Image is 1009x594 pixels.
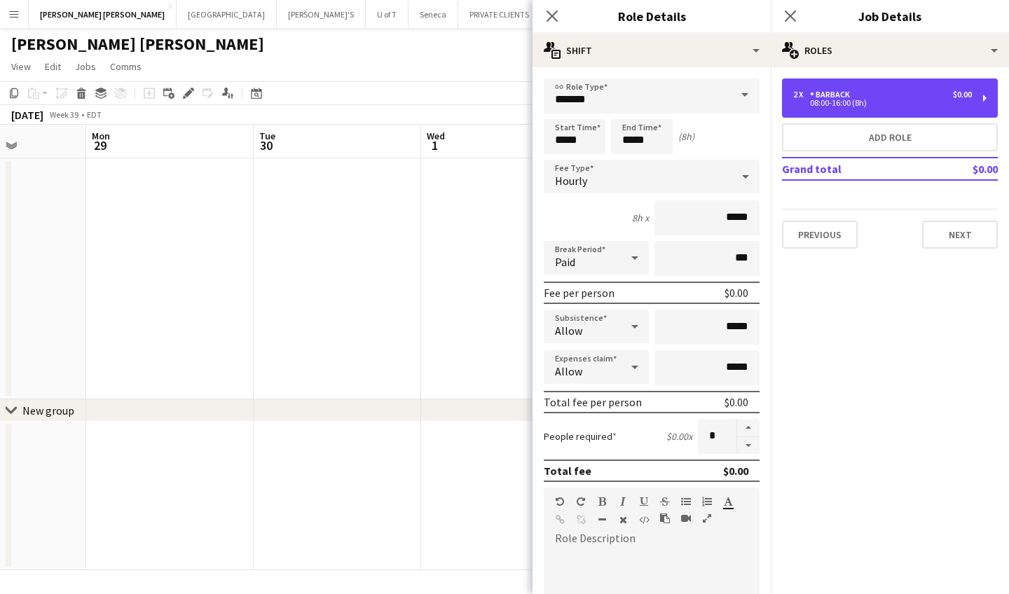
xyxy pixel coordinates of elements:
[793,99,972,106] div: 08:00-16:00 (8h)
[723,464,748,478] div: $0.00
[533,34,771,67] div: Shift
[702,496,712,507] button: Ordered List
[632,212,649,224] div: 8h x
[618,514,628,525] button: Clear Formatting
[771,7,1009,25] h3: Job Details
[725,395,748,409] div: $0.00
[555,174,587,188] span: Hourly
[87,109,102,120] div: EDT
[39,57,67,76] a: Edit
[597,514,607,525] button: Horizontal Line
[639,496,649,507] button: Underline
[681,496,691,507] button: Unordered List
[90,137,110,153] span: 29
[922,221,998,249] button: Next
[782,123,998,151] button: Add role
[678,130,694,143] div: (8h)
[702,513,712,524] button: Fullscreen
[75,60,96,73] span: Jobs
[366,1,409,28] button: U of T
[723,496,733,507] button: Text Color
[555,255,575,269] span: Paid
[11,60,31,73] span: View
[257,137,275,153] span: 30
[737,437,760,455] button: Decrease
[737,419,760,437] button: Increase
[533,7,771,25] h3: Role Details
[555,364,582,378] span: Allow
[810,90,856,99] div: BARBACK
[177,1,277,28] button: [GEOGRAPHIC_DATA]
[45,60,61,73] span: Edit
[69,57,102,76] a: Jobs
[681,513,691,524] button: Insert video
[597,496,607,507] button: Bold
[660,496,670,507] button: Strikethrough
[259,130,275,142] span: Tue
[104,57,147,76] a: Comms
[544,395,642,409] div: Total fee per person
[427,130,445,142] span: Wed
[639,514,649,525] button: HTML Code
[793,90,810,99] div: 2 x
[458,1,541,28] button: PRIVATE CLIENTS
[544,430,617,443] label: People required
[771,34,1009,67] div: Roles
[618,496,628,507] button: Italic
[425,137,445,153] span: 1
[29,1,177,28] button: [PERSON_NAME] [PERSON_NAME]
[725,286,748,300] div: $0.00
[953,90,972,99] div: $0.00
[11,34,264,55] h1: [PERSON_NAME] [PERSON_NAME]
[660,513,670,524] button: Paste as plain text
[277,1,366,28] button: [PERSON_NAME]'S
[555,324,582,338] span: Allow
[576,496,586,507] button: Redo
[110,60,142,73] span: Comms
[11,108,43,122] div: [DATE]
[932,158,998,180] td: $0.00
[46,109,81,120] span: Week 39
[544,286,615,300] div: Fee per person
[555,496,565,507] button: Undo
[782,158,932,180] td: Grand total
[409,1,458,28] button: Seneca
[6,57,36,76] a: View
[22,403,74,417] div: New group
[544,464,591,478] div: Total fee
[666,430,692,443] div: $0.00 x
[92,130,110,142] span: Mon
[782,221,858,249] button: Previous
